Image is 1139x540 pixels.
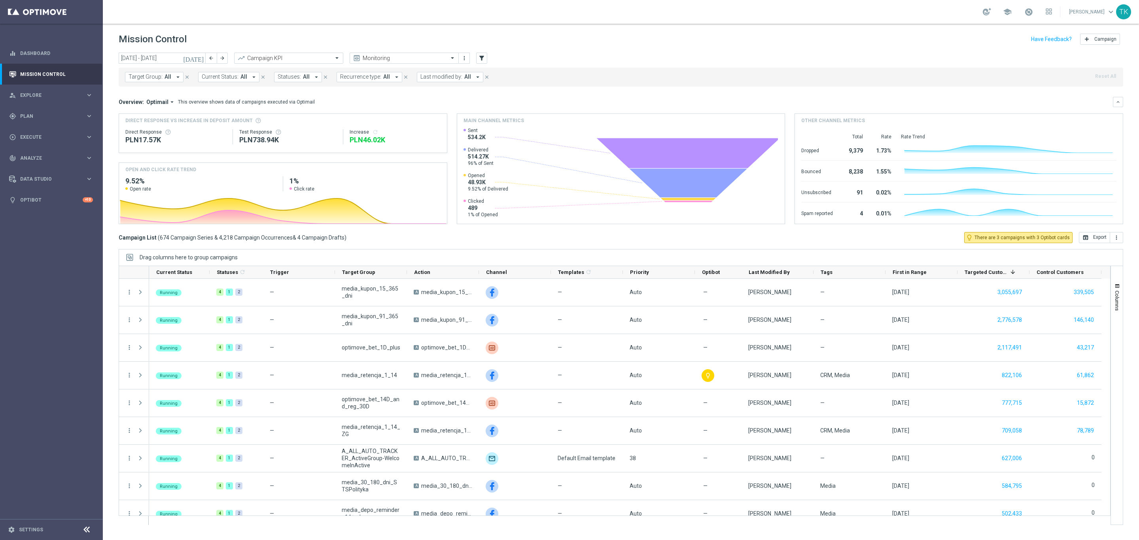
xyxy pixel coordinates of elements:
span: — [703,316,708,323]
button: 339,505 [1073,287,1095,297]
button: person_search Explore keyboard_arrow_right [9,92,93,98]
button: more_vert [126,289,133,296]
div: 4 [842,206,863,219]
div: Press SPACE to select this row. [149,389,1101,417]
span: Last modified by: [420,74,462,80]
div: PLN17,568 [125,135,226,145]
span: A_ALL_AUTO_TRACKER_ActiveGroup-WelcomeInActive [421,455,472,462]
i: close [323,74,328,80]
i: more_vert [126,316,133,323]
button: 78,789 [1076,426,1095,436]
button: Last modified by: All arrow_drop_down [417,72,483,82]
div: Increase [350,129,440,135]
div: 1 [226,316,233,323]
span: A [414,400,419,405]
button: 584,795 [1001,481,1023,491]
div: Unsubscribed [801,185,833,198]
colored-tag: Running [156,289,182,296]
button: more_vert [1110,232,1123,243]
img: Target group only [486,452,498,465]
i: arrow_drop_down [393,74,400,81]
i: more_vert [126,482,133,489]
span: A [414,290,419,295]
img: Criteo [486,397,498,410]
span: Targeted Customers [965,269,1007,275]
span: Control Customers [1037,269,1084,275]
span: optimove_bet_14D_and_reg_30D [421,399,472,406]
div: PLN738,940 [239,135,337,145]
div: Row Groups [140,254,238,261]
span: keyboard_arrow_down [1107,8,1115,16]
i: arrow_drop_down [250,74,257,81]
span: Drag columns here to group campaigns [140,254,238,261]
i: close [184,74,190,80]
button: more_vert [126,427,133,434]
div: Bounced [801,164,833,177]
span: A [414,373,419,378]
span: Explore [20,93,85,98]
h4: Other channel metrics [801,117,865,124]
div: Explore [9,92,85,99]
ng-select: Monitoring [350,53,459,64]
i: arrow_drop_down [474,74,481,81]
div: Press SPACE to select this row. [149,334,1101,362]
div: gps_fixed Plan keyboard_arrow_right [9,113,93,119]
span: Columns [1114,291,1120,311]
div: Press SPACE to select this row. [149,362,1101,389]
div: Direct Response [125,129,226,135]
span: Opened [468,172,508,179]
div: Optibot [9,189,93,210]
span: A [414,511,419,516]
span: — [270,317,274,323]
button: equalizer Dashboard [9,50,93,57]
div: Press SPACE to select this row. [149,279,1101,306]
div: 22 Sep 2025, Monday [892,316,909,323]
span: A [414,428,419,433]
span: First in Range [893,269,927,275]
span: Click rate [294,186,314,192]
h3: Campaign List [119,234,346,241]
span: All [240,74,247,80]
div: 1.73% [872,143,891,156]
span: — [558,316,562,323]
button: arrow_back [206,53,217,64]
button: close [259,73,267,81]
i: person_search [9,92,16,99]
span: A [414,317,419,322]
h1: Mission Control [119,34,187,45]
button: more_vert [126,399,133,406]
multiple-options-button: Export to CSV [1079,234,1123,240]
i: filter_alt [478,55,485,62]
div: Press SPACE to select this row. [149,445,1101,472]
div: Press SPACE to select this row. [119,334,149,362]
div: 0.01% [872,206,891,219]
h4: OPEN AND CLICK RATE TREND [125,166,196,173]
div: Rate [872,134,891,140]
div: Press SPACE to select this row. [119,389,149,417]
div: Test Response [239,129,337,135]
button: Current Status: All arrow_drop_down [198,72,259,82]
button: 709,058 [1001,426,1023,436]
span: media_retencja_1_14 [421,372,472,379]
button: lightbulb_outline There are 3 campaigns with 3 Optibot cards [964,232,1073,243]
span: media_kupon_15_365_dni [421,289,472,296]
div: Press SPACE to select this row. [149,306,1101,334]
div: Press SPACE to select this row. [149,500,1101,528]
i: more_vert [461,55,467,61]
button: close [184,73,191,81]
span: Campaign [1094,36,1116,42]
img: Facebook Custom Audience [486,286,498,299]
div: 2 [235,289,242,296]
span: Data Studio [20,177,85,181]
div: 2 [235,316,242,323]
span: 489 [468,204,498,211]
div: 91 [842,185,863,198]
button: 3,055,697 [997,287,1023,297]
div: PLN46,018 [350,135,440,145]
i: close [403,74,409,80]
div: 1 [226,289,233,296]
i: close [260,74,266,80]
div: Plan [9,113,85,120]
